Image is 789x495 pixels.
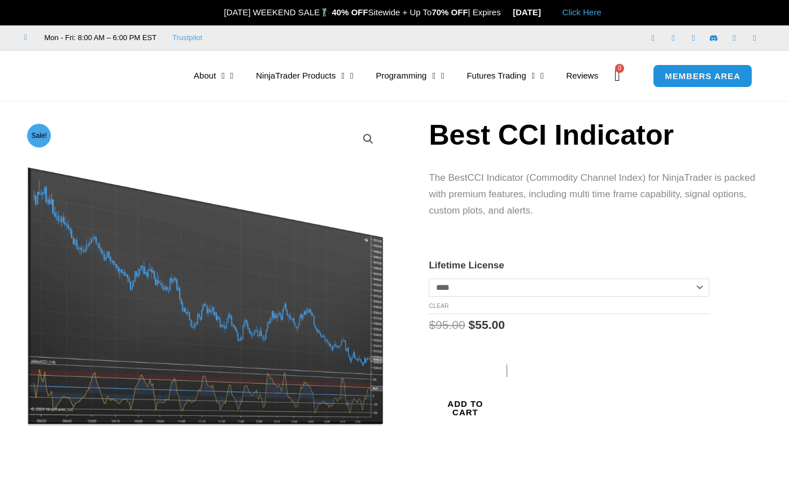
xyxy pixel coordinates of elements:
a: 0 [598,59,637,92]
bdi: 55.00 [469,318,505,331]
span: Commodity Channel Index) [529,172,646,183]
a: MEMBERS AREA [653,64,752,88]
img: ⌛ [502,8,510,16]
span: $ [429,318,435,331]
img: LogoAI | Affordable Indicators – NinjaTrader [34,55,155,96]
strong: 40% OFF [332,7,368,17]
a: About [182,63,245,89]
span: $ [469,318,476,331]
a: View full-screen image gallery [358,129,378,149]
label: Lifetime License [429,260,504,271]
strong: [DATE] [513,7,551,17]
span: MEMBERS AREA [665,72,740,80]
a: Programming [364,63,455,89]
span: The Best [429,172,467,183]
img: Best CCI [24,120,387,426]
a: Trustpilot [172,31,202,45]
span: CCI Indicator ( [468,172,530,183]
bdi: 95.00 [429,318,465,331]
a: Reviews [555,63,609,89]
a: Click Here [563,7,601,17]
img: 🏌️‍♂️ [320,8,329,16]
span: Sale! [27,124,51,147]
nav: Menu [182,63,612,89]
a: NinjaTrader Products [245,63,364,89]
button: Buy with GPay [502,360,587,479]
text: •••••• [539,365,564,376]
h1: Best CCI Indicator [429,115,759,155]
span: for NinjaTrader is packed with premium features, including multi time frame capability, signal op... [429,172,755,216]
span: 0 [615,64,624,73]
a: Clear options [429,302,448,309]
img: 🎉 [215,8,223,16]
span: Mon - Fri: 8:00 AM – 6:00 PM EST [42,31,157,45]
a: Futures Trading [455,63,555,89]
span: [DATE] WEEKEND SALE Sitewide + Up To | Expires [212,7,513,17]
button: Add to cart [429,346,502,470]
img: 🏭 [542,8,550,16]
strong: 70% OFF [431,7,468,17]
iframe: Secure payment input frame [499,353,589,354]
